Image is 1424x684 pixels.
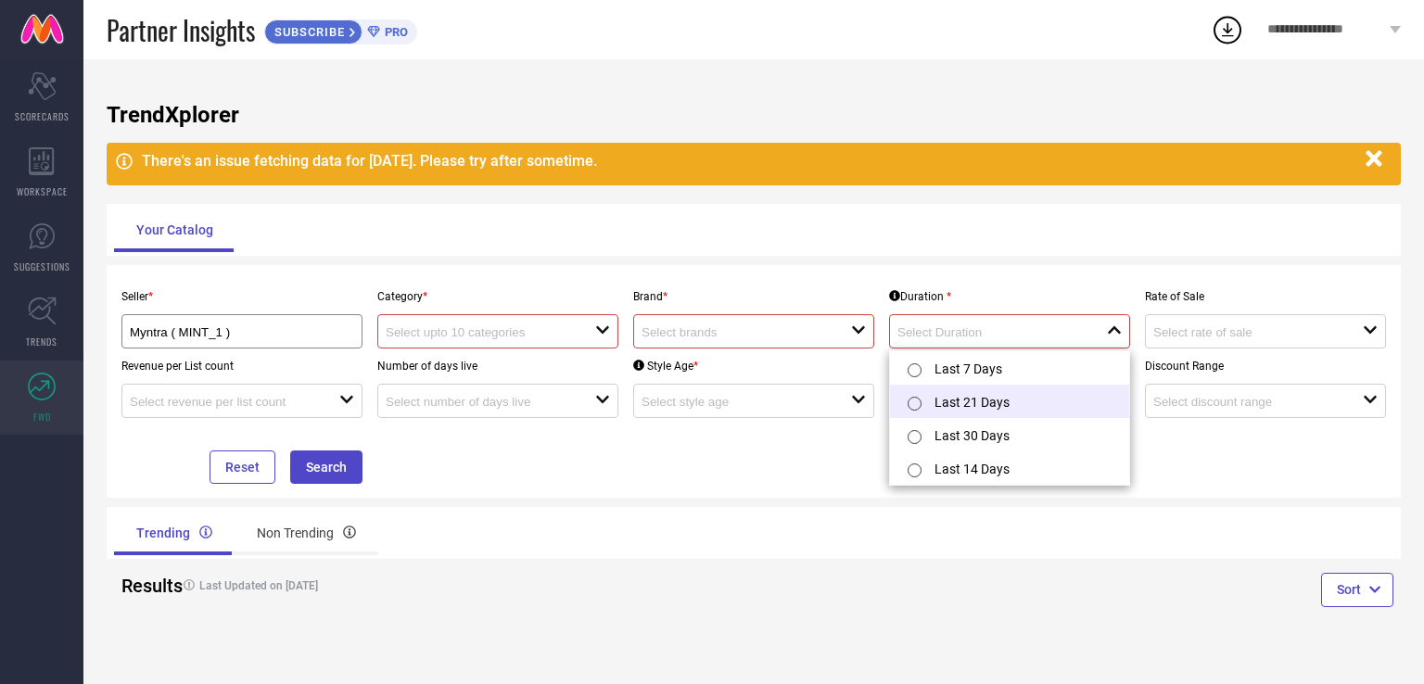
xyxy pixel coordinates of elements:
div: Trending [114,511,235,555]
li: Last 30 Days [890,418,1129,451]
div: Your Catalog [114,208,235,252]
input: Select revenue per list count [130,395,318,409]
div: Myntra ( MINT_1 ) [130,323,354,340]
button: Sort [1321,573,1393,606]
div: There's an issue fetching data for [DATE]. Please try after sometime. [142,152,1356,170]
div: Duration [889,290,951,303]
li: Last 7 Days [890,351,1129,385]
p: Revenue per List count [121,360,362,373]
span: SUGGESTIONS [14,260,70,273]
span: Partner Insights [107,11,255,49]
input: Select Duration [897,325,1086,339]
p: Rate of Sale [1145,290,1386,303]
p: Brand [633,290,874,303]
h4: Last Updated on [DATE] [174,579,686,592]
input: Select rate of sale [1153,325,1341,339]
h1: TrendXplorer [107,102,1401,128]
li: Last 14 Days [890,451,1129,485]
span: SUBSCRIBE [265,25,350,39]
input: Select style age [642,395,830,409]
input: Select discount range [1153,395,1341,409]
input: Select upto 10 categories [386,325,574,339]
span: SCORECARDS [15,109,70,123]
button: Search [290,450,362,484]
span: WORKSPACE [17,184,68,198]
div: Non Trending [235,511,378,555]
span: FWD [33,410,51,424]
p: Number of days live [377,360,618,373]
p: Discount Range [1145,360,1386,373]
div: Open download list [1211,13,1244,46]
input: Select seller [130,325,332,339]
button: Reset [210,450,275,484]
p: Category [377,290,618,303]
input: Select number of days live [386,395,574,409]
span: TRENDS [26,335,57,348]
span: PRO [380,25,408,39]
div: Style Age [633,360,698,373]
input: Select brands [642,325,830,339]
p: Seller [121,290,362,303]
a: SUBSCRIBEPRO [264,15,417,44]
h2: Results [121,575,159,597]
li: Last 21 Days [890,385,1129,418]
